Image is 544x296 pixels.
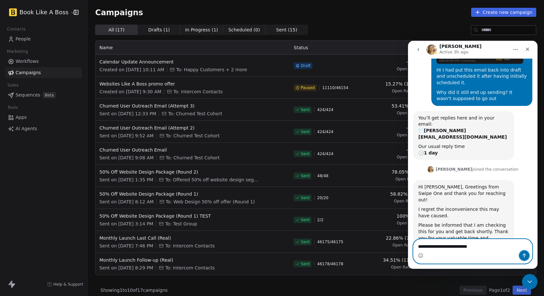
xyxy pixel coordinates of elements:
span: To: Offered 50% off website design segment 2 [165,176,262,183]
span: Sent on [DATE] 8:12 AM [99,199,154,205]
img: in-Profile_black_on_yellow.jpg [9,8,17,16]
a: SequencesBeta [5,90,82,100]
span: Websites Like A Boss promo offer [99,81,286,87]
span: Drafts ( 1 ) [148,27,170,33]
span: 53.41% (188) [391,103,422,109]
span: Open Rate [397,154,417,160]
span: 50% Off Website Design Package (Round 1) TEST [99,213,286,219]
th: Actions [508,40,536,55]
span: Open Rate [397,221,417,226]
span: 2 / 2 [317,217,323,222]
span: Open Rate [397,66,417,72]
span: Sent [301,195,310,200]
span: Open Rate [394,199,414,204]
span: Showing 1 to 10 of 17 campaigns [100,287,168,293]
span: To: Intercom Contacts [165,265,215,271]
button: Previous [459,286,486,295]
span: 15.27% (1138) [385,81,419,87]
a: Workflows [5,56,82,67]
span: Sent on [DATE] 1:35 PM [99,176,153,183]
a: Apps [5,112,82,123]
span: Sent on [DATE] 9:08 AM [99,154,154,161]
span: Open Rate [392,243,413,248]
a: Help & Support [47,282,83,287]
span: Monthly Launch Follow-up (Real) [99,257,286,263]
span: - [406,59,408,65]
span: 58.82% (10) [390,191,418,197]
span: Open Rate [395,176,416,182]
span: 46178 / 46178 [317,261,343,267]
span: Churned User Outreach Email (Attempt 3) [99,103,286,109]
span: 11110 / 46154 [322,85,348,90]
span: Campaigns [95,8,143,17]
span: Contacts [4,24,28,34]
a: AI Agents [5,123,82,134]
span: Draft [301,63,311,68]
span: Sent [301,107,310,112]
span: Tools [5,103,20,112]
span: 424 / 424 [317,151,333,156]
span: Calendar Update Announcement [99,59,286,65]
th: Name [96,40,290,55]
span: Churned User Outreach Email [99,147,286,153]
span: Created on [DATE] 10:11 AM [99,66,164,73]
a: Campaigns [5,67,82,78]
span: Open Rate [397,110,417,116]
span: To: Churned Test Cohort [166,154,220,161]
th: Status [290,40,371,55]
span: Created on [DATE] 9:30 AM [99,88,161,95]
span: Sequences [16,92,40,98]
span: Help & Support [53,282,83,287]
span: 20 / 20 [317,195,328,200]
iframe: Intercom live chat [408,41,538,269]
span: 424 / 424 [317,107,333,112]
span: Sent on [DATE] 9:52 AM [99,132,154,139]
span: To: Intercom Contacts [165,243,215,249]
span: Sent ( 15 ) [276,27,297,33]
button: Next [513,286,531,295]
button: Create new campaign [471,8,536,17]
th: Analytics [371,40,508,55]
span: Sent [301,217,310,222]
span: 100% (2) [397,213,417,219]
a: People [5,34,82,44]
span: Sent on [DATE] 12:33 PM [99,110,156,117]
span: 50% Off Website Design Package (Round 1) [99,191,286,197]
iframe: Intercom live chat [522,274,538,290]
span: - [406,125,408,131]
span: To: Happy Customers + 2 more [176,66,247,73]
span: In Progress ( 1 ) [185,27,218,33]
span: - [406,147,408,153]
span: 424 / 424 [317,129,333,134]
span: To: Churned Test Cohort [168,110,222,117]
span: 46175 / 46175 [317,239,343,245]
span: 48 / 48 [317,173,328,178]
span: Sent on [DATE] 8:29 PM [99,265,153,271]
span: Page 1 of 2 [489,287,510,293]
span: Churned User Outreach Email (Attempt 2) [99,125,286,131]
span: Book Like A Boss [19,8,69,17]
button: Book Like A Boss [8,7,69,18]
span: Apps [16,114,27,121]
